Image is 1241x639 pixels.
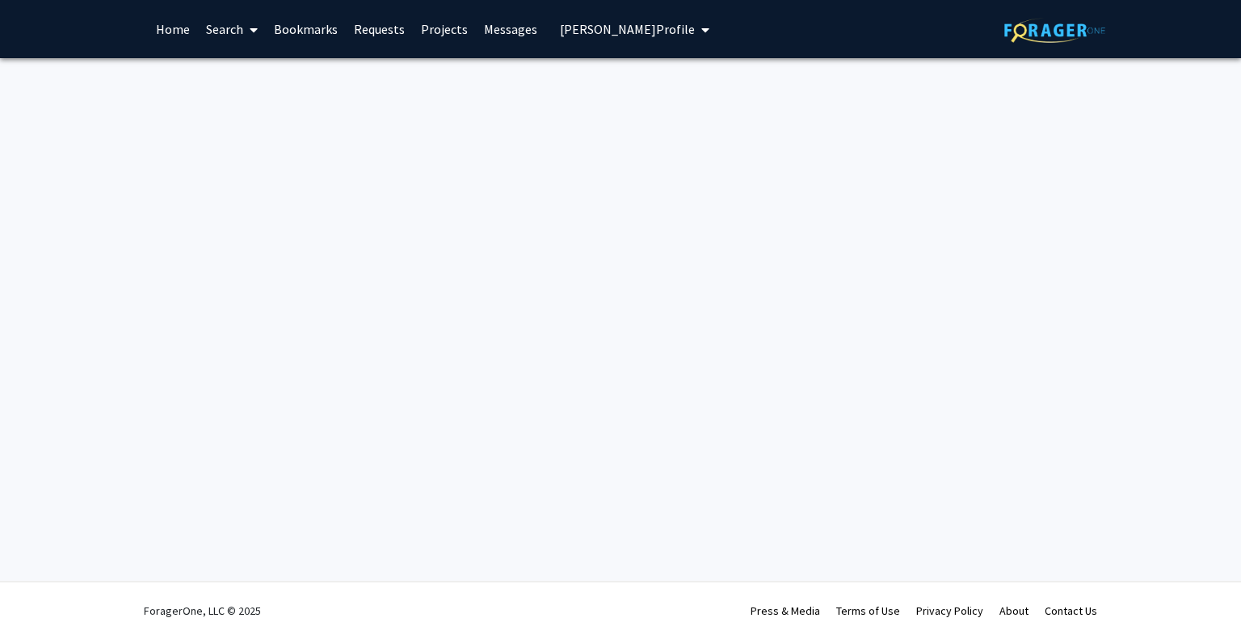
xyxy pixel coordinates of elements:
[836,603,900,618] a: Terms of Use
[198,1,266,57] a: Search
[560,21,695,37] span: [PERSON_NAME] Profile
[1045,603,1097,618] a: Contact Us
[266,1,346,57] a: Bookmarks
[346,1,413,57] a: Requests
[916,603,983,618] a: Privacy Policy
[144,582,261,639] div: ForagerOne, LLC © 2025
[1004,18,1105,43] img: ForagerOne Logo
[999,603,1029,618] a: About
[148,1,198,57] a: Home
[751,603,820,618] a: Press & Media
[476,1,545,57] a: Messages
[413,1,476,57] a: Projects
